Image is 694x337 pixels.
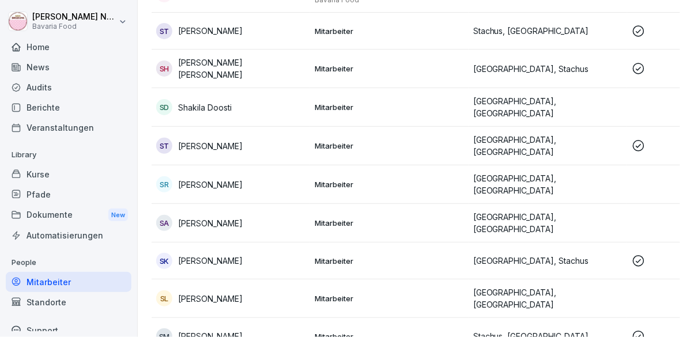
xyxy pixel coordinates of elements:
[108,209,128,222] div: New
[32,12,116,22] p: [PERSON_NAME] Neurohr
[156,253,172,269] div: SK
[6,146,131,164] p: Library
[6,118,131,138] a: Veranstaltungen
[156,23,172,39] div: ST
[315,179,464,190] p: Mitarbeiter
[178,101,232,113] p: Shakila Doosti
[6,97,131,118] a: Berichte
[6,205,131,226] a: DokumenteNew
[6,292,131,312] a: Standorte
[6,77,131,97] a: Audits
[178,25,243,37] p: [PERSON_NAME]
[6,164,131,184] a: Kurse
[315,141,464,151] p: Mitarbeiter
[473,255,623,267] p: [GEOGRAPHIC_DATA], Stachus
[156,60,172,77] div: SH
[315,63,464,74] p: Mitarbeiter
[156,99,172,115] div: SD
[178,179,243,191] p: [PERSON_NAME]
[473,134,623,158] p: [GEOGRAPHIC_DATA], [GEOGRAPHIC_DATA]
[473,211,623,235] p: [GEOGRAPHIC_DATA], [GEOGRAPHIC_DATA]
[473,286,623,311] p: [GEOGRAPHIC_DATA], [GEOGRAPHIC_DATA]
[178,217,243,229] p: [PERSON_NAME]
[156,138,172,154] div: ST
[156,176,172,192] div: SR
[473,95,623,119] p: [GEOGRAPHIC_DATA], [GEOGRAPHIC_DATA]
[178,293,243,305] p: [PERSON_NAME]
[473,25,623,37] p: Stachus, [GEOGRAPHIC_DATA]
[32,22,116,31] p: Bavaria Food
[6,225,131,245] a: Automatisierungen
[178,140,243,152] p: [PERSON_NAME]
[6,37,131,57] a: Home
[6,272,131,292] a: Mitarbeiter
[156,290,172,306] div: SL
[315,26,464,36] p: Mitarbeiter
[6,253,131,272] p: People
[315,102,464,112] p: Mitarbeiter
[6,205,131,226] div: Dokumente
[178,255,243,267] p: [PERSON_NAME]
[473,63,623,75] p: [GEOGRAPHIC_DATA], Stachus
[178,56,305,81] p: [PERSON_NAME] [PERSON_NAME]
[315,293,464,304] p: Mitarbeiter
[156,215,172,231] div: SA
[6,184,131,205] a: Pfade
[315,218,464,228] p: Mitarbeiter
[6,57,131,77] a: News
[315,256,464,266] p: Mitarbeiter
[473,172,623,196] p: [GEOGRAPHIC_DATA], [GEOGRAPHIC_DATA]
